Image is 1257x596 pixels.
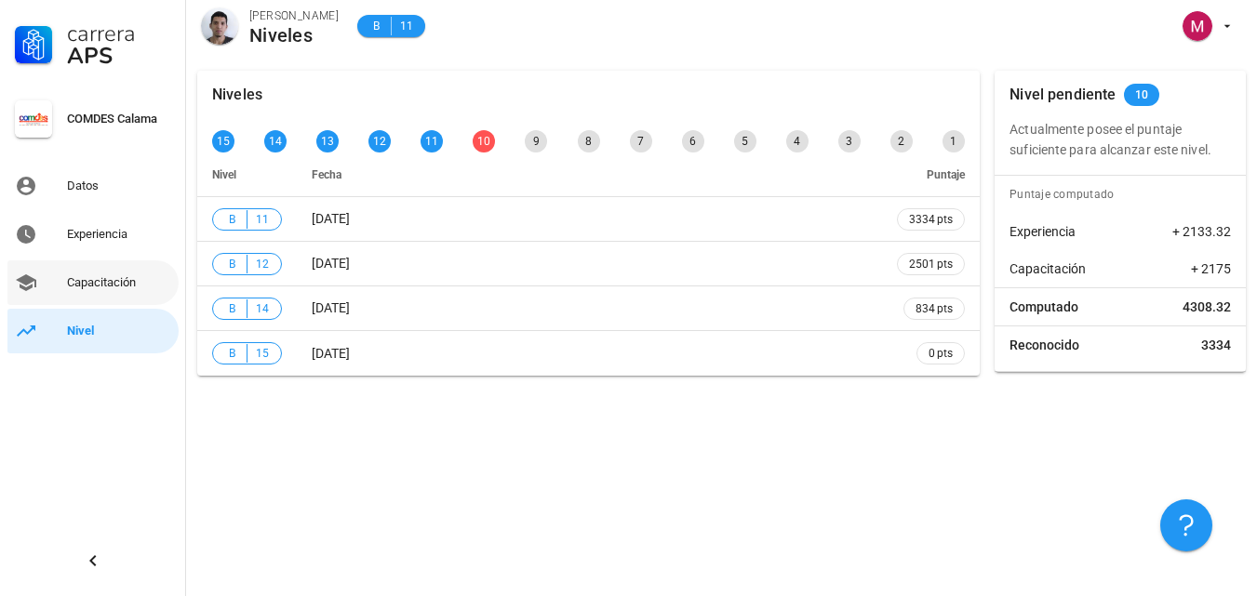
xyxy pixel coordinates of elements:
span: 11 [399,17,414,35]
div: 14 [264,130,287,152]
span: 15 [255,344,270,363]
div: 11 [421,130,443,152]
div: Nivel [67,324,171,338]
span: B [368,17,383,35]
div: 8 [578,130,600,152]
div: Puntaje computado [1002,176,1246,213]
span: [DATE] [312,346,350,361]
div: APS [67,45,171,67]
div: Experiencia [67,227,171,242]
a: Nivel [7,309,179,353]
span: Computado [1010,298,1078,316]
span: Fecha [312,168,341,181]
div: Capacitación [67,275,171,290]
span: 2501 pts [909,255,953,273]
a: Experiencia [7,212,179,257]
p: Actualmente posee el puntaje suficiente para alcanzar este nivel. [1010,119,1231,160]
div: avatar [1183,11,1212,41]
div: 13 [316,130,339,152]
span: 4308.32 [1183,298,1231,316]
span: 11 [255,210,270,229]
span: B [224,344,239,363]
span: 10 [1135,84,1149,106]
div: 6 [682,130,704,152]
div: 4 [786,130,809,152]
span: Capacitación [1010,259,1086,278]
th: Fecha [297,152,882,197]
div: 15 [212,130,234,152]
span: [DATE] [312,211,350,226]
a: Capacitación [7,260,179,305]
div: avatar [201,7,238,45]
span: 12 [255,255,270,273]
span: + 2133.32 [1172,222,1231,241]
div: Datos [67,179,171,193]
div: 7 [630,130,652,152]
span: [DATE] [312,256,350,271]
span: B [224,210,239,229]
th: Puntaje [882,152,980,197]
span: 0 pts [929,344,953,363]
span: Experiencia [1010,222,1076,241]
div: 9 [525,130,547,152]
span: 14 [255,299,270,318]
div: [PERSON_NAME] [249,7,339,25]
div: 1 [943,130,965,152]
div: COMDES Calama [67,112,171,126]
span: 3334 [1201,336,1231,354]
div: 12 [368,130,391,152]
a: Datos [7,164,179,208]
span: + 2175 [1191,259,1231,278]
span: B [224,299,239,318]
span: Puntaje [927,168,965,181]
span: Reconocido [1010,336,1079,354]
span: [DATE] [312,300,350,315]
div: Carrera [67,22,171,45]
div: 2 [890,130,913,152]
span: Nivel [212,168,236,181]
div: 10 [473,130,495,152]
span: 834 pts [916,299,953,318]
span: B [224,255,239,273]
div: Niveles [212,71,262,119]
div: 3 [838,130,861,152]
div: 5 [734,130,756,152]
div: Nivel pendiente [1010,71,1116,119]
th: Nivel [197,152,297,197]
div: Niveles [249,25,339,46]
span: 3334 pts [909,210,953,229]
